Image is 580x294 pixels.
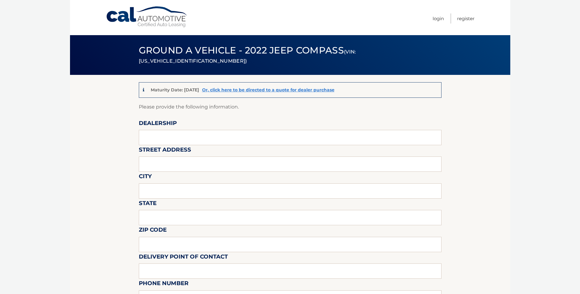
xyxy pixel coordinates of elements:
a: Login [433,13,444,24]
small: (VIN: [US_VEHICLE_IDENTIFICATION_NUMBER]) [139,49,356,64]
label: Phone Number [139,279,189,290]
p: Please provide the following information. [139,103,441,111]
label: Delivery Point of Contact [139,252,228,263]
label: Dealership [139,119,177,130]
label: Street Address [139,145,191,156]
span: Ground a Vehicle - 2022 Jeep Compass [139,45,356,65]
a: Cal Automotive [106,6,188,28]
a: Or, click here to be directed to a quote for dealer purchase [202,87,334,93]
label: City [139,172,152,183]
p: Maturity Date: [DATE] [151,87,199,93]
label: Zip Code [139,225,167,237]
a: Register [457,13,475,24]
label: State [139,199,157,210]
